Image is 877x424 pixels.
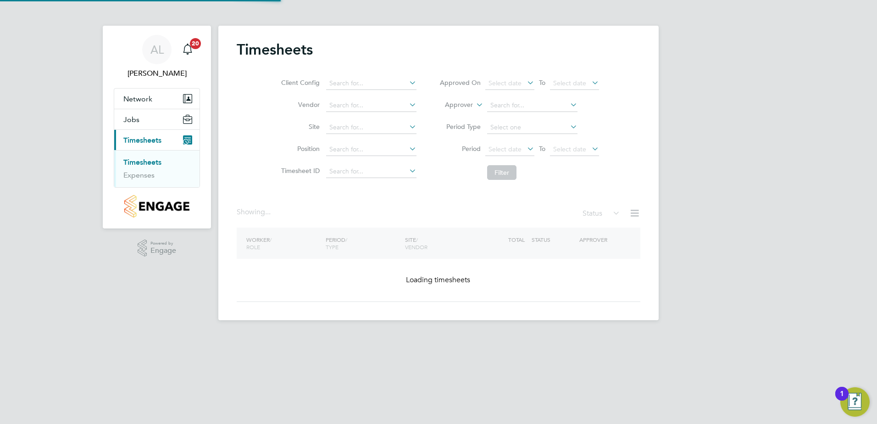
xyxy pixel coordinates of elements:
[178,35,197,64] a: 20
[150,240,176,247] span: Powered by
[432,100,473,110] label: Approver
[114,35,200,79] a: AL[PERSON_NAME]
[326,77,416,90] input: Search for...
[278,78,320,87] label: Client Config
[138,240,177,257] a: Powered byEngage
[265,207,271,217] span: ...
[487,99,577,112] input: Search for...
[488,79,522,87] span: Select date
[123,95,152,103] span: Network
[278,100,320,109] label: Vendor
[840,387,870,417] button: Open Resource Center, 1 new notification
[190,38,201,49] span: 20
[114,89,200,109] button: Network
[114,130,200,150] button: Timesheets
[114,195,200,218] a: Go to home page
[124,195,189,218] img: countryside-properties-logo-retina.png
[123,115,139,124] span: Jobs
[553,79,586,87] span: Select date
[553,145,586,153] span: Select date
[123,136,161,145] span: Timesheets
[114,68,200,79] span: Adam Large
[278,123,320,131] label: Site
[103,26,211,229] nav: Main navigation
[123,158,161,167] a: Timesheets
[150,44,164,56] span: AL
[439,123,481,131] label: Period Type
[326,165,416,178] input: Search for...
[536,77,548,89] span: To
[237,207,272,217] div: Showing
[488,145,522,153] span: Select date
[439,145,481,153] label: Period
[278,145,320,153] label: Position
[583,207,622,220] div: Status
[150,247,176,255] span: Engage
[278,167,320,175] label: Timesheet ID
[326,121,416,134] input: Search for...
[439,78,481,87] label: Approved On
[123,171,155,179] a: Expenses
[326,99,416,112] input: Search for...
[326,143,416,156] input: Search for...
[114,150,200,187] div: Timesheets
[487,121,577,134] input: Select one
[840,394,844,406] div: 1
[114,109,200,129] button: Jobs
[237,40,313,59] h2: Timesheets
[487,165,516,180] button: Filter
[536,143,548,155] span: To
